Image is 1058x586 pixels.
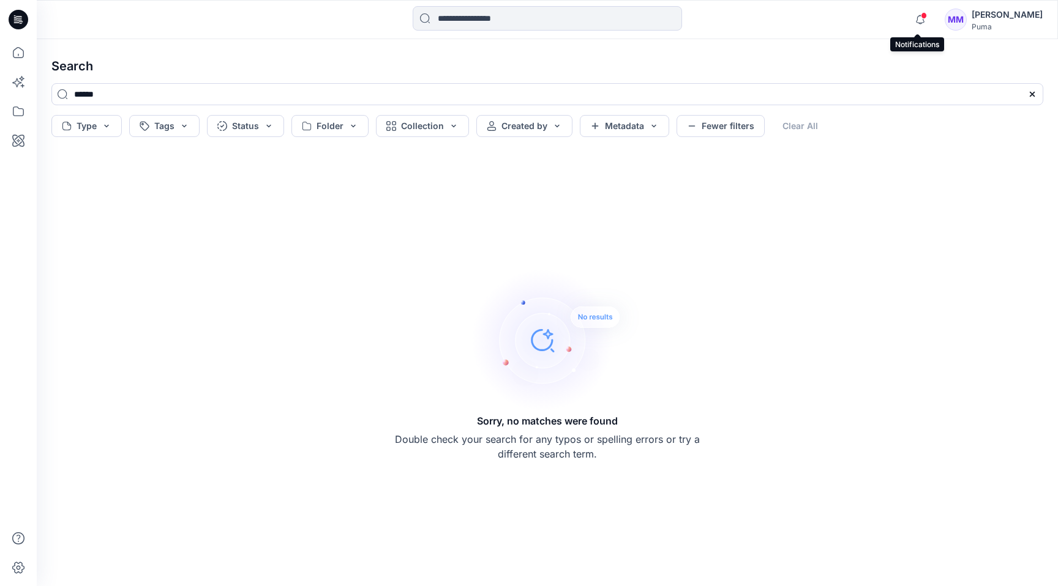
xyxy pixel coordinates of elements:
[42,49,1053,83] h4: Search
[945,9,967,31] div: MM
[476,115,572,137] button: Created by
[51,115,122,137] button: Type
[471,267,643,414] img: Sorry, no matches were found
[207,115,284,137] button: Status
[677,115,765,137] button: Fewer filters
[291,115,369,137] button: Folder
[477,414,618,428] h5: Sorry, no matches were found
[972,7,1043,22] div: [PERSON_NAME]
[394,432,700,461] p: Double check your search for any typos or spelling errors or try a different search term.
[972,22,1043,31] div: Puma
[580,115,669,137] button: Metadata
[376,115,469,137] button: Collection
[129,115,200,137] button: Tags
